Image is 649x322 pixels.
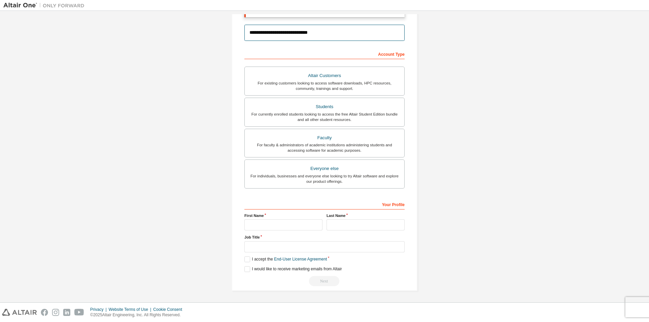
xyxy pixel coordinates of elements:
div: For faculty & administrators of academic institutions administering students and accessing softwa... [249,142,400,153]
div: Account Type [244,48,405,59]
img: youtube.svg [74,309,84,316]
div: Website Terms of Use [109,307,153,312]
div: Everyone else [249,164,400,173]
div: Cookie Consent [153,307,186,312]
p: © 2025 Altair Engineering, Inc. All Rights Reserved. [90,312,186,318]
img: facebook.svg [41,309,48,316]
label: I accept the [244,256,327,262]
div: Students [249,102,400,112]
img: altair_logo.svg [2,309,37,316]
div: For individuals, businesses and everyone else looking to try Altair software and explore our prod... [249,173,400,184]
label: Job Title [244,234,405,240]
label: Last Name [327,213,405,218]
label: First Name [244,213,322,218]
div: Your Profile [244,199,405,209]
div: Email already exists [244,276,405,286]
div: Altair Customers [249,71,400,80]
div: For existing customers looking to access software downloads, HPC resources, community, trainings ... [249,80,400,91]
img: Altair One [3,2,88,9]
img: instagram.svg [52,309,59,316]
div: For currently enrolled students looking to access the free Altair Student Edition bundle and all ... [249,112,400,122]
img: linkedin.svg [63,309,70,316]
label: I would like to receive marketing emails from Altair [244,266,342,272]
div: Privacy [90,307,109,312]
div: Faculty [249,133,400,143]
a: End-User License Agreement [274,257,327,262]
